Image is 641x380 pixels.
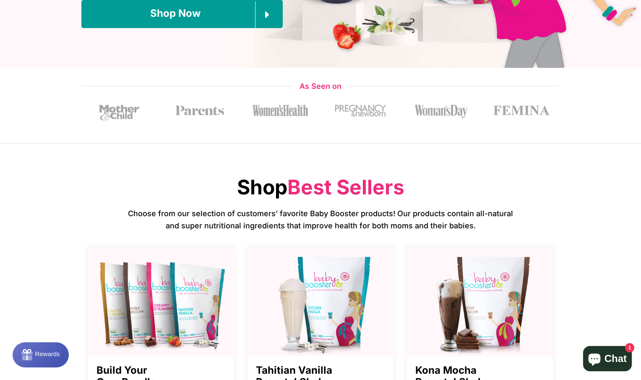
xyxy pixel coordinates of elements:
a: Build Your Own Bundle [88,247,235,356]
span: As Seen on [293,83,348,90]
img: womens_day-1636474461113.png [415,105,467,118]
img: Kona Mocha Prenatal Shake - Ships Same Day [407,251,554,356]
span: Choose from our selection of customers’ favorite Baby Booster products! Our products contain all-... [128,208,513,232]
inbox-online-store-chat: Shopify online store chat [581,346,634,373]
img: mother_and_child-1636474461042.png [99,105,140,121]
img: parents-1636474461056.png [176,106,224,115]
button: Rewards [13,342,69,367]
img: femina-1636478229565.png [493,106,549,115]
img: pregancy_and_newborn-1636474461058.png [335,105,386,116]
img: Build Your Own Bundle [88,251,235,356]
span: Shop Now [150,7,201,19]
img: Tahitian Vanilla Prenatal Shake - Ships Same Day [248,251,394,356]
span: Shop [237,175,404,199]
span: Rewards [22,8,47,15]
a: Tahitian Vanilla Prenatal Shake - Ships Same Day [248,247,394,356]
img: womens_health-1636474461116.png [253,105,308,116]
a: Kona Mocha Prenatal Shake - Ships Same Day [407,247,554,356]
span: Best Sellers [287,175,404,199]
